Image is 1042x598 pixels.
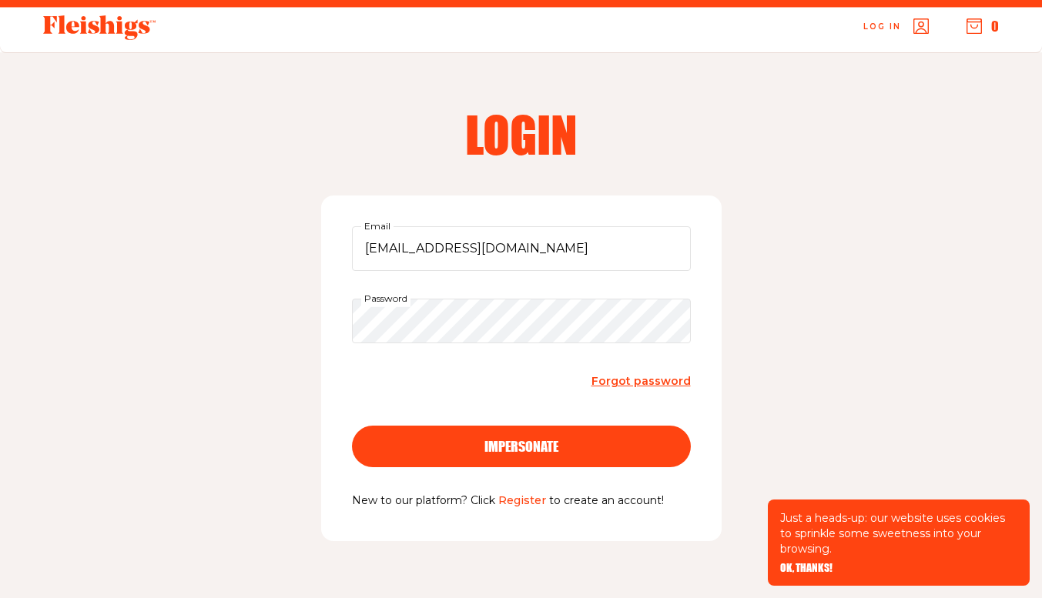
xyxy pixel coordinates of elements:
[863,18,929,34] a: Log in
[498,493,546,507] a: Register
[591,371,691,392] a: Forgot password
[780,563,833,573] button: OK, THANKS!
[361,218,394,235] label: Email
[352,492,691,510] p: New to our platform? Click to create an account!
[352,299,691,343] input: Password
[484,439,558,453] span: impersonate
[352,226,691,271] input: Email
[863,21,901,32] span: Log in
[591,374,691,388] span: Forgot password
[324,109,719,159] h2: Login
[780,510,1017,556] p: Just a heads-up: our website uses cookies to sprinkle some sweetness into your browsing.
[967,18,999,35] button: 0
[352,426,691,467] button: impersonate
[361,290,410,307] label: Password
